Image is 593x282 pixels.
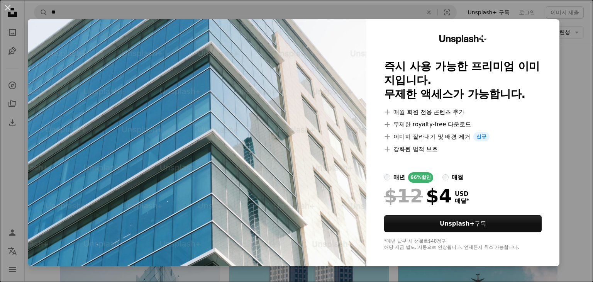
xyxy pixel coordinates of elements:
li: 무제한 royalty-free 다운로드 [384,120,542,129]
input: 매년66%할인 [384,174,390,180]
span: $12 [384,186,423,206]
li: 강화된 법적 보호 [384,144,542,154]
div: 매년 [393,173,405,182]
strong: Unsplash+ [440,220,474,227]
li: 매월 회원 전용 콘텐츠 추가 [384,107,542,117]
input: 매월 [442,174,449,180]
div: *매년 납부 시 선불로 $48 청구 해당 세금 별도. 자동으로 연장됩니다. 언제든지 취소 가능합니다. [384,238,542,251]
span: 신규 [473,132,490,141]
li: 이미지 잘라내기 및 배경 제거 [384,132,542,141]
h2: 즉시 사용 가능한 프리미엄 이미지입니다. 무제한 액세스가 가능합니다. [384,59,542,101]
span: USD [455,190,469,197]
div: 매월 [452,173,463,182]
div: 66% 할인 [408,172,433,183]
button: Unsplash+구독 [384,215,542,232]
div: $4 [384,186,452,206]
